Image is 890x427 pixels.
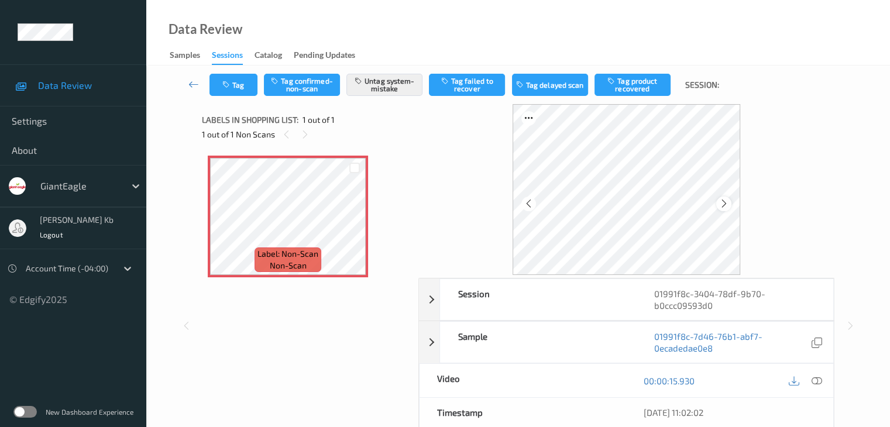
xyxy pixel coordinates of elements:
[270,260,307,271] span: non-scan
[170,49,200,64] div: Samples
[346,74,422,96] button: Untag system-mistake
[420,364,627,397] div: Video
[212,47,255,65] a: Sessions
[440,279,637,320] div: Session
[419,321,834,363] div: Sample01991f8c-7d46-76b1-abf7-0ecadedae0e8
[202,114,298,126] span: Labels in shopping list:
[255,47,294,64] a: Catalog
[637,279,833,320] div: 01991f8c-3404-78df-9b70-b0ccc09593d0
[264,74,340,96] button: Tag confirmed-non-scan
[644,407,816,418] div: [DATE] 11:02:02
[209,74,257,96] button: Tag
[644,375,695,387] a: 00:00:15.930
[419,278,834,321] div: Session01991f8c-3404-78df-9b70-b0ccc09593d0
[294,47,367,64] a: Pending Updates
[654,330,809,354] a: 01991f8c-7d46-76b1-abf7-0ecadedae0e8
[255,49,282,64] div: Catalog
[303,114,335,126] span: 1 out of 1
[512,74,588,96] button: Tag delayed scan
[212,49,243,65] div: Sessions
[595,74,671,96] button: Tag product recovered
[440,322,637,363] div: Sample
[420,398,627,427] div: Timestamp
[169,23,242,35] div: Data Review
[257,248,318,260] span: Label: Non-Scan
[294,49,355,64] div: Pending Updates
[685,79,719,91] span: Session:
[202,127,410,142] div: 1 out of 1 Non Scans
[429,74,505,96] button: Tag failed to recover
[170,47,212,64] a: Samples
